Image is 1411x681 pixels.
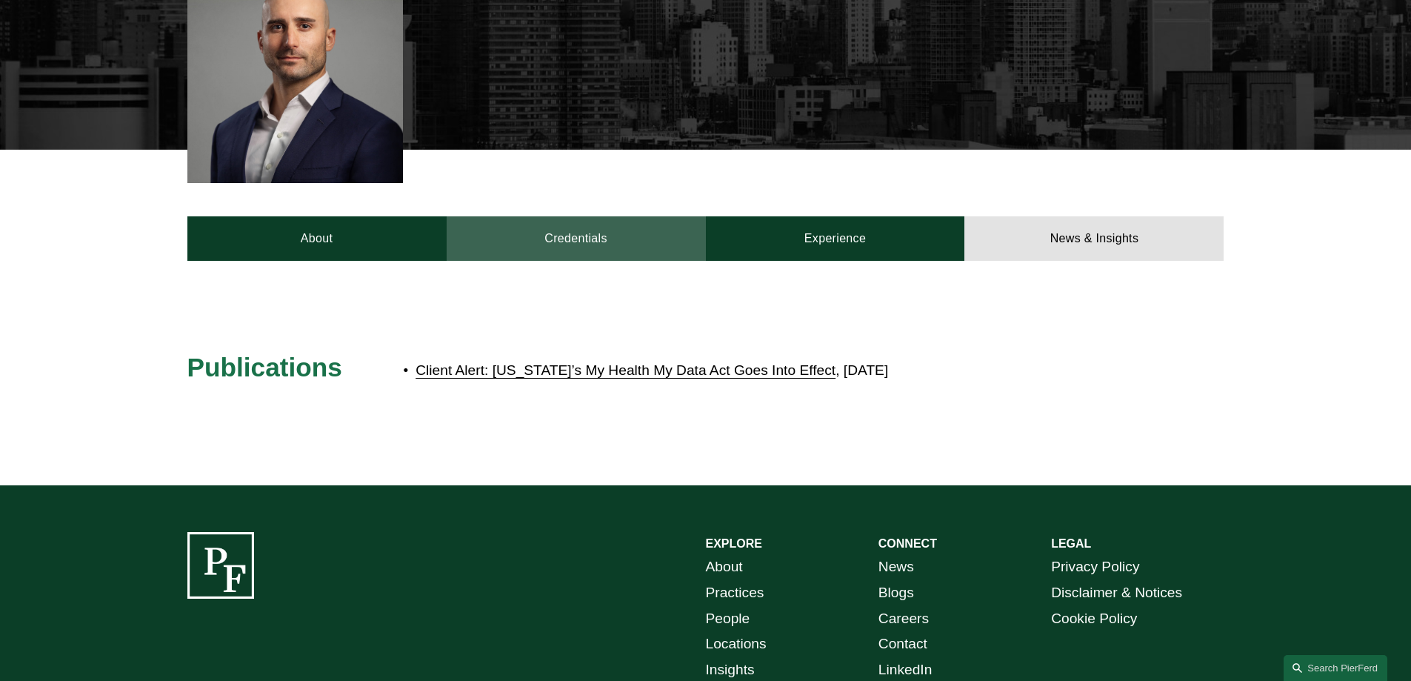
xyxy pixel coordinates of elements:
[706,537,762,550] strong: EXPLORE
[1051,554,1139,580] a: Privacy Policy
[416,358,1094,384] p: , [DATE]
[447,216,706,261] a: Credentials
[706,631,767,657] a: Locations
[1051,580,1182,606] a: Disclaimer & Notices
[706,580,764,606] a: Practices
[878,631,927,657] a: Contact
[964,216,1224,261] a: News & Insights
[706,554,743,580] a: About
[878,580,914,606] a: Blogs
[416,362,835,378] a: Client Alert: [US_STATE]’s My Health My Data Act Goes Into Effect
[187,353,342,382] span: Publications
[878,606,929,632] a: Careers
[1051,537,1091,550] strong: LEGAL
[706,606,750,632] a: People
[878,554,914,580] a: News
[1051,606,1137,632] a: Cookie Policy
[878,537,937,550] strong: CONNECT
[706,216,965,261] a: Experience
[1284,655,1387,681] a: Search this site
[187,216,447,261] a: About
